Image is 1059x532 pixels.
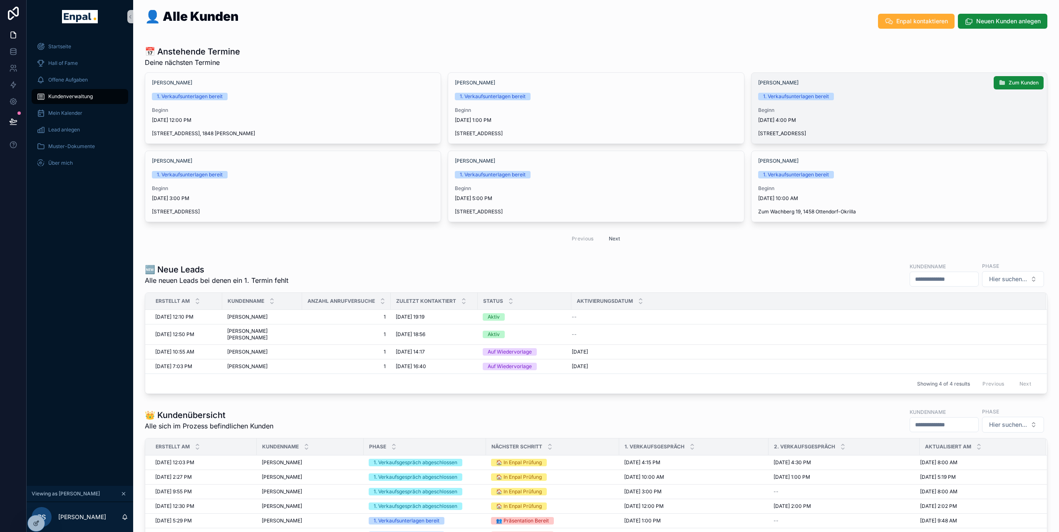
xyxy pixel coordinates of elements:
[958,14,1047,29] button: Neuen Kunden anlegen
[227,314,297,320] a: [PERSON_NAME]
[624,459,660,466] span: [DATE] 4:15 PM
[624,459,764,466] a: [DATE] 4:15 PM
[48,77,88,83] span: Offene Aufgaben
[774,503,915,510] a: [DATE] 2:00 PM
[155,349,194,355] span: [DATE] 10:55 AM
[374,488,457,495] div: 1. Verkaufsgespräch abgeschlossen
[774,488,779,495] span: --
[32,490,100,497] span: Viewing as [PERSON_NAME]
[396,331,425,338] span: [DATE] 18:56
[155,488,252,495] a: [DATE] 9:55 PM
[989,421,1027,429] span: Hier suchen...
[48,126,80,133] span: Lead anlegen
[455,130,737,137] span: [STREET_ADDRESS]
[488,331,500,338] div: Aktiv
[774,474,810,480] span: [DATE] 1:00 PM
[603,232,626,245] button: Next
[227,328,297,341] span: [PERSON_NAME] [PERSON_NAME]
[496,459,542,466] div: 🏠 In Enpal Prüfung
[155,517,192,524] span: [DATE] 5:29 PM
[152,117,434,124] span: [DATE] 12:00 PM
[920,488,1036,495] a: [DATE] 8:00 AM
[624,503,664,510] span: [DATE] 12:00 PM
[155,488,192,495] span: [DATE] 9:55 PM
[145,409,273,421] h1: 👑 Kundenübersicht
[920,474,956,480] span: [DATE] 5:19 PM
[156,443,190,450] span: Erstellt Am
[396,314,424,320] span: [DATE] 19:19
[369,443,386,450] span: Phase
[48,160,73,166] span: Über mich
[262,474,359,480] a: [PERSON_NAME]
[262,503,302,510] span: [PERSON_NAME]
[369,502,481,510] a: 1. Verkaufsgespräch abgeschlossen
[994,76,1044,89] button: Zum Kunden
[32,39,128,54] a: Startseite
[496,517,549,525] div: 👥 Präsentation Bereit
[624,488,662,495] span: [DATE] 3:00 PM
[625,443,685,450] span: 1. Verkaufsgespräch
[374,473,457,481] div: 1. Verkaufsgespräch abgeschlossen
[58,513,106,521] p: [PERSON_NAME]
[624,517,764,524] a: [DATE] 1:00 PM
[624,503,764,510] a: [DATE] 12:00 PM
[32,106,128,121] a: Mein Kalender
[491,459,614,466] a: 🏠 In Enpal Prüfung
[227,363,297,370] a: [PERSON_NAME]
[763,93,829,100] div: 1. Verkaufsunterlagen bereit
[920,459,1036,466] a: [DATE] 8:00 AM
[152,158,192,164] a: [PERSON_NAME]
[572,314,577,320] span: --
[262,474,302,480] span: [PERSON_NAME]
[920,503,1036,510] a: [DATE] 2:02 PM
[262,503,359,510] a: [PERSON_NAME]
[157,171,223,178] div: 1. Verkaufsunterlagen bereit
[155,331,194,338] span: [DATE] 12:50 PM
[496,473,542,481] div: 🏠 In Enpal Prüfung
[308,298,375,304] span: Anzahl Anrufversuche
[758,208,1040,215] span: Zum Wachberg 19, 1458 Ottendorf-Okrilla
[920,503,957,510] span: [DATE] 2:02 PM
[774,459,915,466] a: [DATE] 4:30 PM
[774,443,835,450] span: 2. Verkaufsgespräch
[369,517,481,525] a: 1. Verkaufsunterlagen bereit
[920,517,1036,524] a: [DATE] 9:48 AM
[920,474,1036,480] a: [DATE] 5:19 PM
[307,314,386,320] span: 1
[227,363,268,370] span: [PERSON_NAME]
[758,158,799,164] a: [PERSON_NAME]
[62,10,97,23] img: App logo
[496,488,542,495] div: 🏠 In Enpal Prüfung
[763,171,829,178] div: 1. Verkaufsunterlagen bereit
[455,158,495,164] span: [PERSON_NAME]
[455,195,737,202] span: [DATE] 5:00 PM
[145,264,288,275] h1: 🆕 Neue Leads
[572,363,588,370] span: [DATE]
[483,363,566,370] a: Auf Wiedervorlage
[460,93,526,100] div: 1. Verkaufsunterlagen bereit
[488,363,532,370] div: Auf Wiedervorlage
[145,57,240,67] span: Deine nächsten Termine
[155,331,217,338] a: [DATE] 12:50 PM
[572,349,1036,355] a: [DATE]
[774,488,915,495] a: --
[155,349,217,355] a: [DATE] 10:55 AM
[32,139,128,154] a: Muster-Dokumente
[27,33,133,181] div: scrollable content
[624,488,764,495] a: [DATE] 3:00 PM
[262,488,359,495] a: [PERSON_NAME]
[307,331,386,338] span: 1
[488,313,500,321] div: Aktiv
[774,474,915,480] a: [DATE] 1:00 PM
[155,517,252,524] a: [DATE] 5:29 PM
[758,79,799,86] a: [PERSON_NAME]
[491,473,614,481] a: 🏠 In Enpal Prüfung
[48,93,93,100] span: Kundenverwaltung
[262,517,359,524] a: [PERSON_NAME]
[155,363,192,370] span: [DATE] 7:03 PM
[152,79,192,86] span: [PERSON_NAME]
[460,171,526,178] div: 1. Verkaufsunterlagen bereit
[572,331,577,338] span: --
[32,122,128,137] a: Lead anlegen
[491,517,614,525] a: 👥 Präsentation Bereit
